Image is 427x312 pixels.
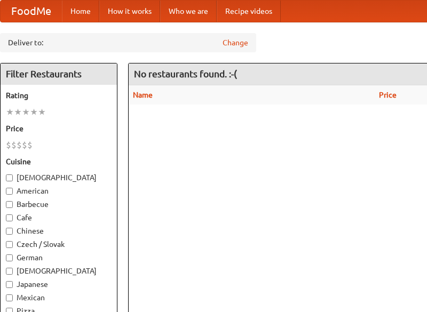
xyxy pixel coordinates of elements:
[6,106,14,118] li: ★
[1,63,117,85] h4: Filter Restaurants
[6,201,13,208] input: Barbecue
[6,188,13,195] input: American
[6,139,11,151] li: $
[6,294,13,301] input: Mexican
[6,90,112,101] h5: Rating
[22,106,30,118] li: ★
[6,214,13,221] input: Cafe
[6,252,112,263] label: German
[11,139,17,151] li: $
[6,212,112,223] label: Cafe
[6,186,112,196] label: American
[6,199,112,210] label: Barbecue
[6,292,112,303] label: Mexican
[6,254,13,261] input: German
[6,266,112,276] label: [DEMOGRAPHIC_DATA]
[6,123,112,134] h5: Price
[1,1,62,22] a: FoodMe
[6,281,13,288] input: Japanese
[30,106,38,118] li: ★
[133,91,153,99] a: Name
[6,239,112,250] label: Czech / Slovak
[6,228,13,235] input: Chinese
[27,139,33,151] li: $
[6,174,13,181] input: [DEMOGRAPHIC_DATA]
[160,1,217,22] a: Who we are
[62,1,99,22] a: Home
[6,241,13,248] input: Czech / Slovak
[6,172,112,183] label: [DEMOGRAPHIC_DATA]
[6,156,112,167] h5: Cuisine
[38,106,46,118] li: ★
[99,1,160,22] a: How it works
[17,139,22,151] li: $
[134,69,237,79] ng-pluralize: No restaurants found. :-(
[223,37,248,48] a: Change
[6,279,112,290] label: Japanese
[14,106,22,118] li: ★
[379,91,397,99] a: Price
[22,139,27,151] li: $
[6,268,13,275] input: [DEMOGRAPHIC_DATA]
[217,1,281,22] a: Recipe videos
[6,226,112,236] label: Chinese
